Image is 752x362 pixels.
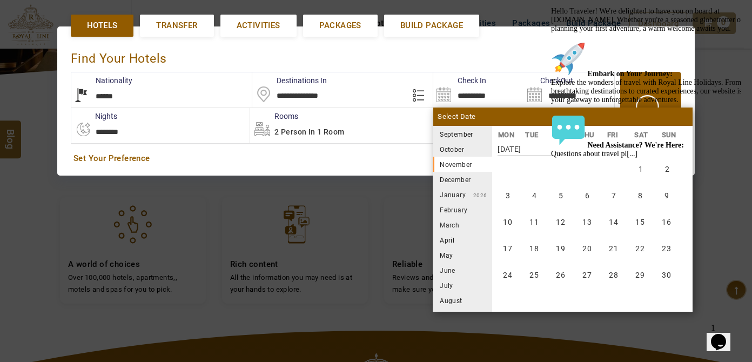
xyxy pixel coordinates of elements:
[319,20,361,31] span: Packages
[433,247,492,263] li: May
[433,187,492,202] li: January
[433,75,486,86] label: Check In
[73,153,679,164] a: Set Your Preference
[521,210,547,235] li: Tuesday, 11 November 2025
[495,210,520,235] li: Monday, 10 November 2025
[498,137,555,156] strong: [DATE]
[4,4,199,201] div: 🌟 Welcome to Royal Line Holidays!🌟Hello Traveler! We're delighted to have you on board at [DOMAIN...
[71,15,133,37] a: Hotels
[433,263,492,278] li: June
[41,184,137,192] strong: Need Assistance? We're Here:
[433,232,492,247] li: April
[433,126,492,142] li: September
[524,75,573,86] label: CheckOut
[433,217,492,232] li: March
[433,108,693,126] div: Select Date
[433,278,492,293] li: July
[433,142,492,157] li: October
[521,236,547,262] li: Tuesday, 18 November 2025
[433,157,492,172] li: November
[495,183,520,209] li: Monday, 3 November 2025
[250,111,298,122] label: Rooms
[140,15,213,37] a: Transfer
[473,132,549,138] small: 2025
[495,236,520,262] li: Monday, 17 November 2025
[87,20,117,31] span: Hotels
[4,84,39,119] img: :rocket:
[433,202,492,217] li: February
[521,263,547,288] li: Tuesday, 25 November 2025
[707,319,741,351] iframe: chat widget
[274,128,344,136] span: 2 Person in 1 Room
[156,20,197,31] span: Transfer
[41,32,184,41] strong: Welcome to Royal Line Holidays!
[71,111,117,122] label: nights
[495,263,520,288] li: Monday, 24 November 2025
[521,183,547,209] li: Tuesday, 4 November 2025
[466,192,487,198] small: 2026
[524,72,614,108] input: Search
[433,72,523,108] input: Search
[71,75,132,86] label: Nationality
[4,4,39,39] img: :star2:
[71,40,681,72] div: Find Your Hotels
[4,156,39,190] img: :speech_balloon:
[41,112,126,120] strong: Embark on Your Journey:
[492,129,520,140] li: MON
[220,15,297,37] a: Activities
[433,293,492,308] li: August
[149,4,183,39] img: :star2:
[400,20,463,31] span: Build Package
[520,129,547,140] li: TUE
[433,172,492,187] li: December
[384,15,479,37] a: Build Package
[4,32,197,200] span: Hello Traveler! We're delighted to have you on board at [DOMAIN_NAME]. Whether you're a seasoned ...
[252,75,327,86] label: Destinations In
[303,15,378,37] a: Packages
[237,20,280,31] span: Activities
